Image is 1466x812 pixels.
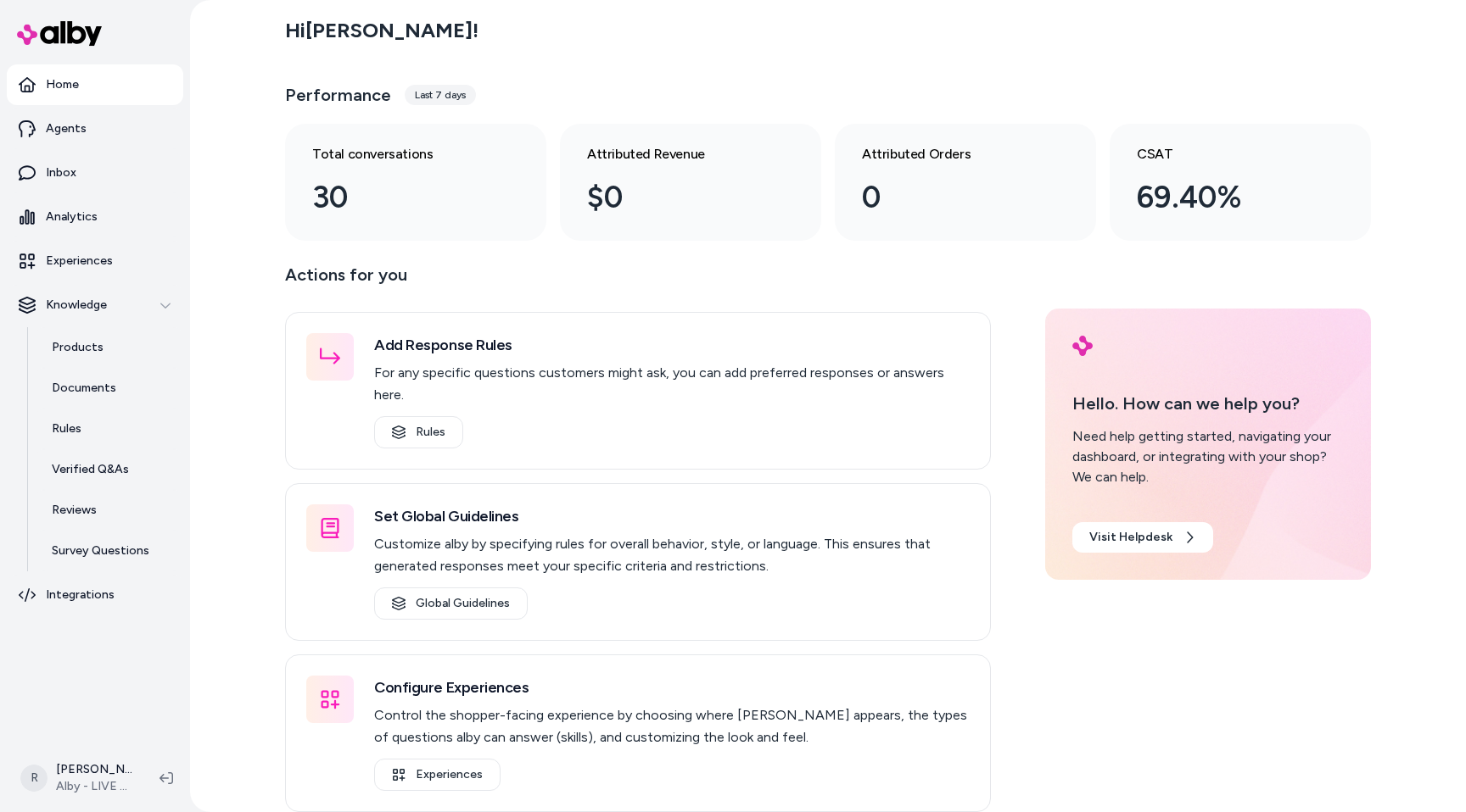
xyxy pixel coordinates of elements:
h3: Configure Experiences [374,676,970,699]
a: Home [7,64,183,105]
a: Verified Q&As [35,449,183,490]
p: Control the shopper-facing experience by choosing where [PERSON_NAME] appears, the types of quest... [374,704,970,748]
a: Global Guidelines [374,587,528,620]
a: Attributed Revenue $0 [560,124,821,241]
a: Documents [35,368,183,409]
span: Alby - LIVE on [DOMAIN_NAME] [56,778,132,795]
h3: Attributed Revenue [587,144,767,164]
div: Last 7 days [405,85,476,105]
p: Inbox [46,164,76,181]
button: R[PERSON_NAME]Alby - LIVE on [DOMAIN_NAME] [10,751,146,805]
p: Home [46,76,79,93]
a: Visit Helpdesk [1072,522,1213,553]
p: Survey Questions [52,542,149,559]
a: Total conversations 30 [285,124,546,241]
p: Reviews [52,502,97,519]
h3: Add Response Rules [374,333,970,357]
h3: Attributed Orders [862,144,1042,164]
a: Rules [35,409,183,449]
button: Knowledge [7,285,183,325]
p: [PERSON_NAME] [56,761,132,778]
p: Analytics [46,209,98,225]
div: $0 [587,175,767,220]
p: Documents [52,380,116,397]
a: Inbox [7,153,183,193]
h3: Performance [285,83,391,107]
p: Integrations [46,587,115,603]
p: Experiences [46,253,113,270]
p: Knowledge [46,297,107,314]
a: Survey Questions [35,531,183,571]
a: Rules [374,416,463,448]
p: Rules [52,420,81,437]
a: Products [35,327,183,368]
p: Agents [46,120,87,137]
h3: Set Global Guidelines [374,504,970,528]
a: Integrations [7,575,183,615]
h3: Total conversations [312,144,492,164]
span: R [20,765,48,792]
p: Actions for you [285,261,991,302]
a: Experiences [374,759,501,791]
h2: Hi [PERSON_NAME] ! [285,18,478,43]
h3: CSAT [1137,144,1317,164]
div: 0 [862,175,1042,220]
a: Attributed Orders 0 [835,124,1096,241]
p: Hello. How can we help you? [1072,391,1344,416]
p: Products [52,339,104,356]
div: Need help getting started, navigating your dashboard, or integrating with your shop? We can help. [1072,426,1344,487]
div: 69.40% [1137,175,1317,220]
a: Experiences [7,241,183,281]
div: 30 [312,175,492,220]
a: CSAT 69.40% [1110,124,1371,241]
p: For any specific questions customers might ask, you can add preferred responses or answers here. [374,362,970,406]
img: alby Logo [17,21,102,46]
a: Analytics [7,197,183,237]
img: alby Logo [1072,336,1093,356]
a: Agents [7,108,183,149]
a: Reviews [35,490,183,531]
p: Verified Q&As [52,461,129,478]
p: Customize alby by specifying rules for overall behavior, style, or language. This ensures that ge... [374,533,970,577]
